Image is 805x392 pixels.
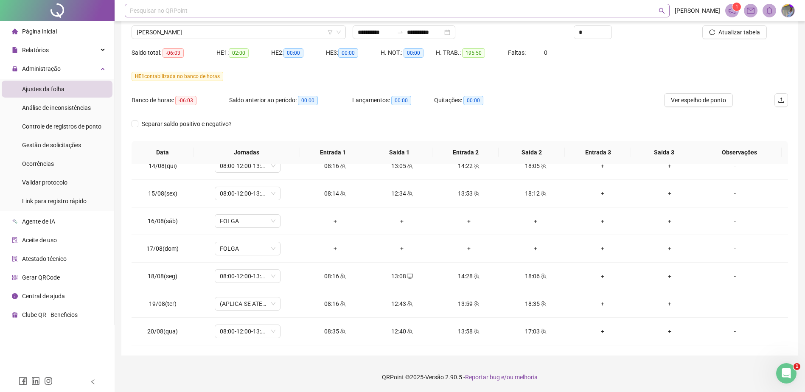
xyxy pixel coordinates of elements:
div: 12:40 [375,327,429,336]
span: Agente de IA [22,218,55,225]
span: team [540,301,547,307]
span: 08:00-12:00-13:12-18:00 [220,325,275,338]
div: + [576,299,629,308]
span: Controle de registros de ponto [22,123,101,130]
div: Saldo total: [132,48,216,58]
span: team [473,190,480,196]
th: Data [132,141,194,164]
span: filter [328,30,333,35]
div: 18:35 [509,299,563,308]
span: Atualizar tabela [718,28,760,37]
span: 195:50 [462,48,485,58]
div: Banco de horas: [132,95,229,105]
span: team [406,163,413,169]
div: 13:59 [442,299,496,308]
span: 00:00 [298,96,318,105]
div: + [643,244,696,253]
span: 20/08(qua) [147,328,178,335]
span: Ocorrências [22,160,54,167]
span: qrcode [12,274,18,280]
span: search [659,8,665,14]
span: gift [12,312,18,318]
span: bell [766,7,773,14]
div: - [710,189,760,198]
span: team [473,301,480,307]
span: audit [12,237,18,243]
span: Página inicial [22,28,57,35]
span: team [339,190,346,196]
span: team [406,301,413,307]
div: + [576,327,629,336]
th: Saída 3 [631,141,697,164]
span: 19/08(ter) [149,300,177,307]
span: contabilizada no banco de horas [132,72,223,81]
span: team [339,301,346,307]
footer: QRPoint © 2025 - 2.90.5 - [115,362,805,392]
span: 00:00 [463,96,483,105]
div: - [710,327,760,336]
span: 08:00-12:00-13:12-18:00 [220,187,275,200]
div: 12:34 [375,189,429,198]
span: team [406,190,413,196]
div: + [643,299,696,308]
span: 08:00-12:00-13:12-18:00 [220,270,275,283]
div: Lançamentos: [352,95,434,105]
span: 00:00 [391,96,411,105]
th: Entrada 3 [565,141,631,164]
span: Ver espelho de ponto [671,95,726,105]
span: down [336,30,341,35]
span: Ajustes da folha [22,86,65,92]
span: home [12,28,18,34]
div: HE 3: [326,48,381,58]
th: Entrada 2 [432,141,499,164]
span: FOLGA [220,215,275,227]
span: notification [728,7,736,14]
span: info-circle [12,293,18,299]
span: team [406,328,413,334]
span: JOELI MACHADO GOMES NETO [137,26,341,39]
div: + [375,216,429,226]
span: Versão [425,374,444,381]
div: 14:22 [442,161,496,171]
th: Entrada 1 [300,141,366,164]
span: lock [12,66,18,72]
div: + [309,216,362,226]
span: 00:00 [283,48,303,58]
div: 13:05 [375,161,429,171]
div: + [643,272,696,281]
span: -06:03 [163,48,184,58]
span: 00:00 [338,48,358,58]
span: 17/08(dom) [146,245,179,252]
span: Relatórios [22,47,49,53]
div: + [576,216,629,226]
span: reload [709,29,715,35]
span: team [540,328,547,334]
span: Validar protocolo [22,179,67,186]
span: [PERSON_NAME] [675,6,720,15]
span: Administração [22,65,61,72]
span: Observações [704,148,774,157]
span: mail [747,7,755,14]
div: + [576,161,629,171]
span: Aceite de uso [22,237,57,244]
span: 18/08(seg) [148,273,177,280]
span: team [339,273,346,279]
span: team [540,273,547,279]
div: + [643,327,696,336]
th: Saída 1 [366,141,432,164]
img: 75824 [782,4,794,17]
span: -06:03 [175,96,196,105]
div: 08:16 [309,272,362,281]
span: linkedin [31,377,40,385]
span: team [473,273,480,279]
span: 15/08(sex) [148,190,177,197]
span: Link para registro rápido [22,198,87,204]
div: 18:12 [509,189,563,198]
th: Jornadas [194,141,300,164]
th: Observações [697,141,781,164]
span: team [540,163,547,169]
div: 08:16 [309,299,362,308]
div: HE 1: [216,48,271,58]
span: Central de ajuda [22,293,65,300]
span: team [339,328,346,334]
